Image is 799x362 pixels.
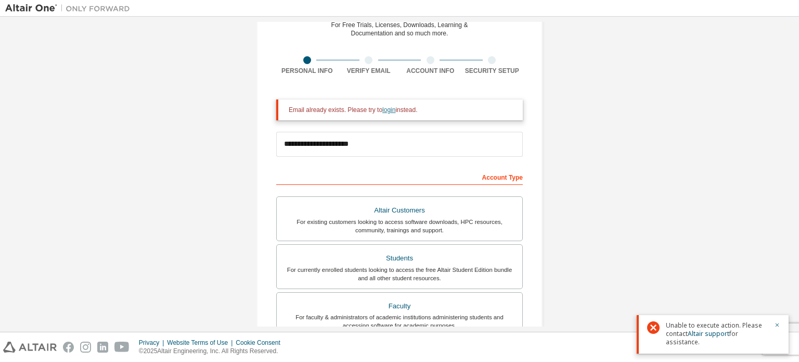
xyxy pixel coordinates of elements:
[97,342,108,353] img: linkedin.svg
[289,106,514,114] div: Email already exists. Please try to instead.
[283,313,516,330] div: For faculty & administrators of academic institutions administering students and accessing softwa...
[3,342,57,353] img: altair_logo.svg
[80,342,91,353] img: instagram.svg
[338,67,400,75] div: Verify Email
[139,347,287,356] p: © 2025 Altair Engineering, Inc. All Rights Reserved.
[688,329,729,338] a: Altair support
[236,339,286,347] div: Cookie Consent
[283,218,516,234] div: For existing customers looking to access software downloads, HPC resources, community, trainings ...
[114,342,130,353] img: youtube.svg
[63,342,74,353] img: facebook.svg
[666,321,768,346] span: Unable to execute action. Please contact for assistance.
[283,203,516,218] div: Altair Customers
[399,67,461,75] div: Account Info
[139,339,167,347] div: Privacy
[283,251,516,266] div: Students
[276,67,338,75] div: Personal Info
[461,67,523,75] div: Security Setup
[382,106,395,114] a: login
[283,299,516,314] div: Faculty
[276,168,523,185] div: Account Type
[167,339,236,347] div: Website Terms of Use
[283,266,516,282] div: For currently enrolled students looking to access the free Altair Student Edition bundle and all ...
[331,21,468,38] div: For Free Trials, Licenses, Downloads, Learning & Documentation and so much more.
[5,3,135,14] img: Altair One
